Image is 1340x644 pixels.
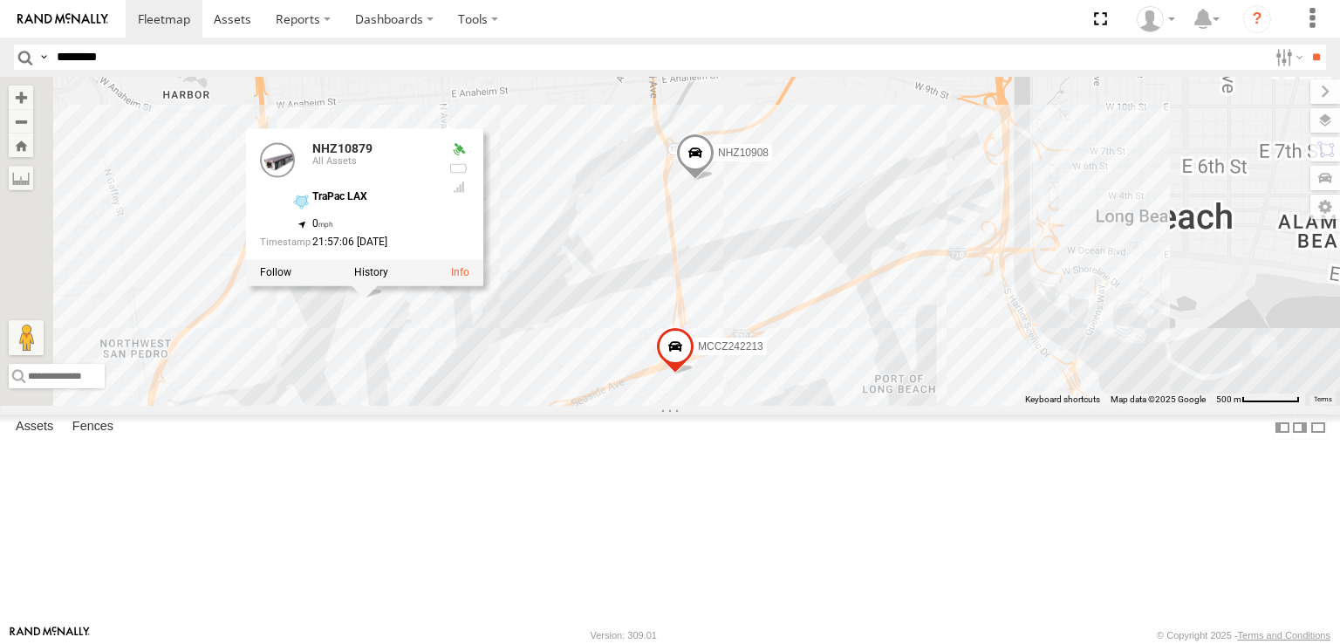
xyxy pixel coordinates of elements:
[17,13,108,25] img: rand-logo.svg
[591,630,657,641] div: Version: 309.01
[451,266,469,278] a: View Asset Details
[9,86,33,109] button: Zoom in
[9,109,33,134] button: Zoom out
[64,415,122,440] label: Fences
[718,146,769,158] span: NHZ10908
[1243,5,1271,33] i: ?
[312,217,334,230] span: 0
[448,180,469,194] div: Last Event GSM Signal Strength
[1111,394,1206,404] span: Map data ©2025 Google
[1211,394,1305,406] button: Map Scale: 500 m per 63 pixels
[1309,414,1327,440] label: Hide Summary Table
[1025,394,1100,406] button: Keyboard shortcuts
[9,166,33,190] label: Measure
[1291,414,1309,440] label: Dock Summary Table to the Right
[448,142,469,156] div: Valid GPS Fix
[10,627,90,644] a: Visit our Website
[37,45,51,70] label: Search Query
[312,191,434,202] div: TraPac LAX
[354,266,388,278] label: View Asset History
[1238,630,1330,641] a: Terms and Conditions
[9,134,33,157] button: Zoom Home
[1314,395,1332,402] a: Terms (opens in new tab)
[1157,630,1330,641] div: © Copyright 2025 -
[312,155,434,166] div: All Assets
[1274,414,1291,440] label: Dock Summary Table to the Left
[448,161,469,175] div: No battery health information received from this device.
[698,339,763,352] span: MCCZ242213
[1131,6,1181,32] div: Zulema McIntosch
[1216,394,1241,404] span: 500 m
[7,415,62,440] label: Assets
[260,236,434,248] div: Date/time of location update
[312,141,373,155] a: NHZ10879
[260,142,295,177] a: View Asset Details
[1310,195,1340,219] label: Map Settings
[1268,45,1306,70] label: Search Filter Options
[260,266,291,278] label: Realtime tracking of Asset
[9,320,44,355] button: Drag Pegman onto the map to open Street View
